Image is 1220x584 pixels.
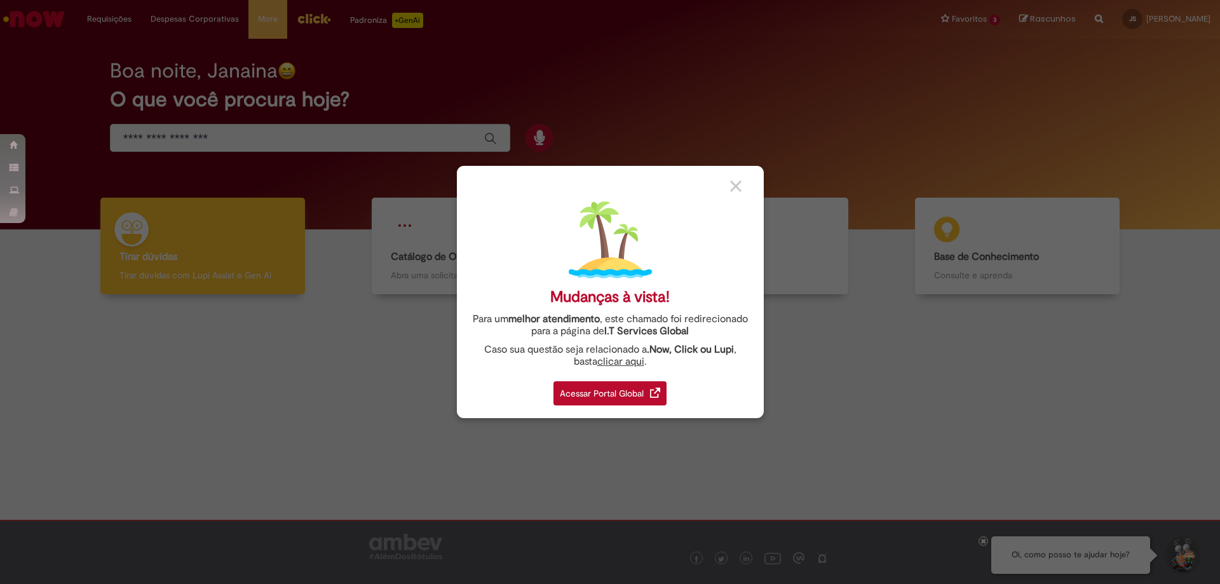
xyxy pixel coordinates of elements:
img: redirect_link.png [650,388,660,398]
strong: melhor atendimento [508,313,600,325]
div: Acessar Portal Global [553,381,667,405]
a: I.T Services Global [604,318,689,337]
a: clicar aqui [597,348,644,368]
div: Para um , este chamado foi redirecionado para a página de [466,313,754,337]
img: island.png [569,198,652,282]
strong: .Now, Click ou Lupi [647,343,734,356]
img: close_button_grey.png [730,180,742,192]
div: Mudanças à vista! [550,288,670,306]
div: Caso sua questão seja relacionado a , basta . [466,344,754,368]
a: Acessar Portal Global [553,374,667,405]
